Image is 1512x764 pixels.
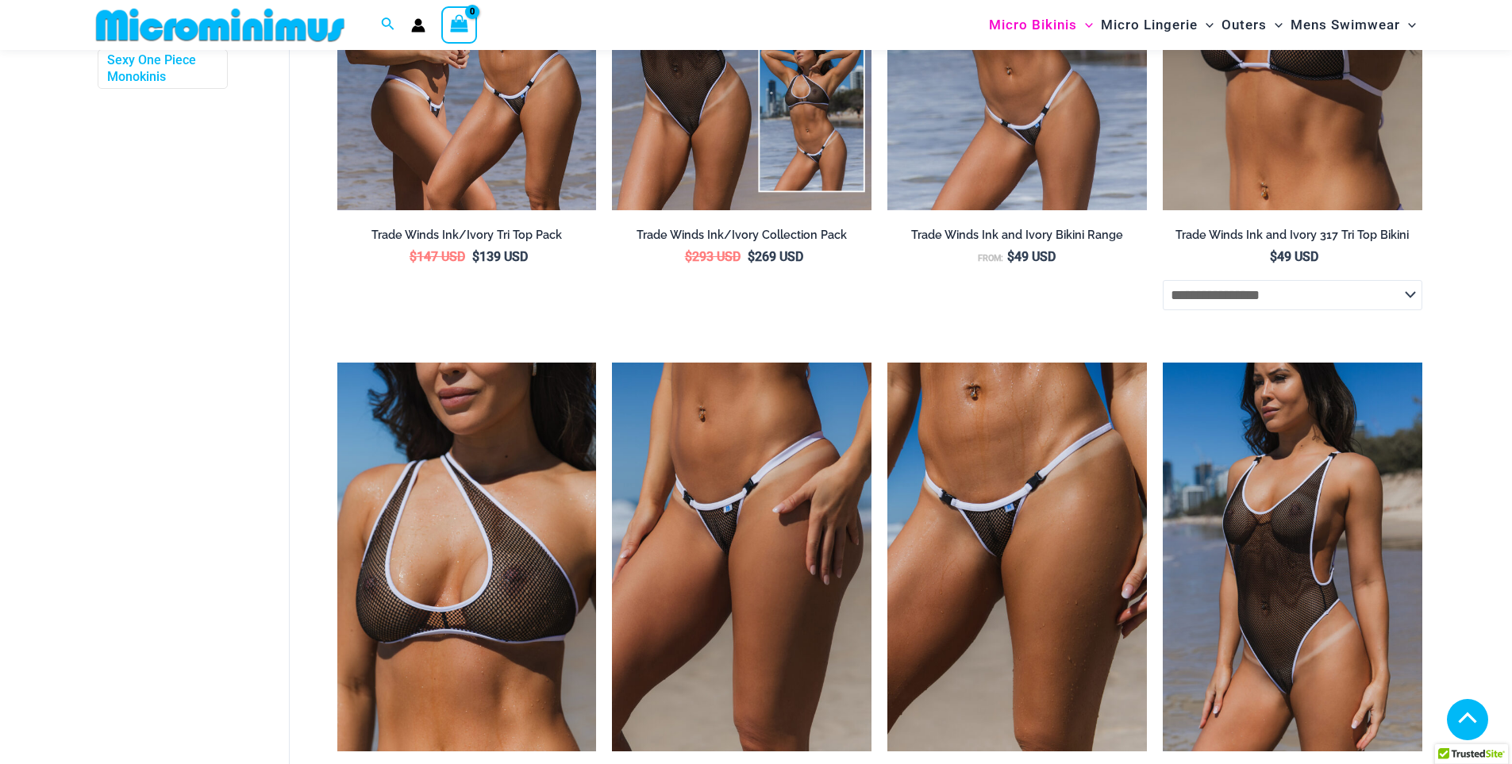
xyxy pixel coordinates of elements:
[1222,5,1267,45] span: Outers
[978,253,1003,263] span: From:
[1163,228,1422,248] a: Trade Winds Ink and Ivory 317 Tri Top Bikini
[1163,363,1422,751] img: Tradewinds Ink and Ivory 807 One Piece 03
[685,249,692,264] span: $
[1077,5,1093,45] span: Menu Toggle
[441,6,478,43] a: View Shopping Cart, empty
[337,363,597,751] img: Tradewinds Ink and Ivory 384 Halter 01
[90,7,351,43] img: MM SHOP LOGO FLAT
[1291,5,1400,45] span: Mens Swimwear
[1270,249,1318,264] bdi: 49 USD
[985,5,1097,45] a: Micro BikinisMenu ToggleMenu Toggle
[1097,5,1218,45] a: Micro LingerieMenu ToggleMenu Toggle
[748,249,755,264] span: $
[1198,5,1214,45] span: Menu Toggle
[612,228,871,248] a: Trade Winds Ink/Ivory Collection Pack
[612,363,871,751] a: Tradewinds Ink and Ivory 469 Thong 01Tradewinds Ink and Ivory 469 Thong 02Tradewinds Ink and Ivor...
[337,228,597,248] a: Trade Winds Ink/Ivory Tri Top Pack
[472,249,528,264] bdi: 139 USD
[411,18,425,33] a: Account icon link
[887,363,1147,751] a: Tradewinds Ink and Ivory 317 Tri Top 453 Micro 03Tradewinds Ink and Ivory 317 Tri Top 453 Micro 0...
[472,249,479,264] span: $
[748,249,803,264] bdi: 269 USD
[887,228,1147,243] h2: Trade Winds Ink and Ivory Bikini Range
[337,363,597,751] a: Tradewinds Ink and Ivory 384 Halter 01Tradewinds Ink and Ivory 384 Halter 02Tradewinds Ink and Iv...
[887,363,1147,751] img: Tradewinds Ink and Ivory 317 Tri Top 453 Micro 03
[1101,5,1198,45] span: Micro Lingerie
[685,249,741,264] bdi: 293 USD
[887,228,1147,248] a: Trade Winds Ink and Ivory Bikini Range
[381,15,395,35] a: Search icon link
[983,2,1423,48] nav: Site Navigation
[1163,228,1422,243] h2: Trade Winds Ink and Ivory 317 Tri Top Bikini
[612,363,871,751] img: Tradewinds Ink and Ivory 469 Thong 01
[107,52,215,86] a: Sexy One Piece Monokinis
[410,249,465,264] bdi: 147 USD
[1007,249,1014,264] span: $
[989,5,1077,45] span: Micro Bikinis
[1267,5,1283,45] span: Menu Toggle
[1270,249,1277,264] span: $
[1287,5,1420,45] a: Mens SwimwearMenu ToggleMenu Toggle
[1007,249,1056,264] bdi: 49 USD
[1163,363,1422,751] a: Tradewinds Ink and Ivory 807 One Piece 03Tradewinds Ink and Ivory 807 One Piece 04Tradewinds Ink ...
[1400,5,1416,45] span: Menu Toggle
[410,249,417,264] span: $
[612,228,871,243] h2: Trade Winds Ink/Ivory Collection Pack
[337,228,597,243] h2: Trade Winds Ink/Ivory Tri Top Pack
[1218,5,1287,45] a: OutersMenu ToggleMenu Toggle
